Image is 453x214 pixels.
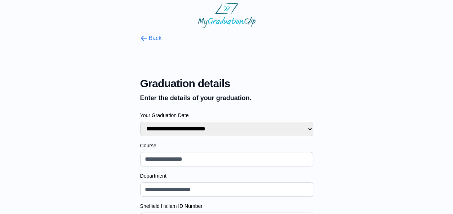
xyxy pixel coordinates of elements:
[140,142,313,149] label: Course
[140,112,313,119] label: Your Graduation Date
[140,77,313,90] span: Graduation details
[140,93,313,103] p: Enter the details of your graduation.
[140,172,313,179] label: Department
[198,3,256,28] img: MyGraduationClip
[140,34,162,43] button: Back
[140,202,313,210] label: Sheffield Hallam ID Number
